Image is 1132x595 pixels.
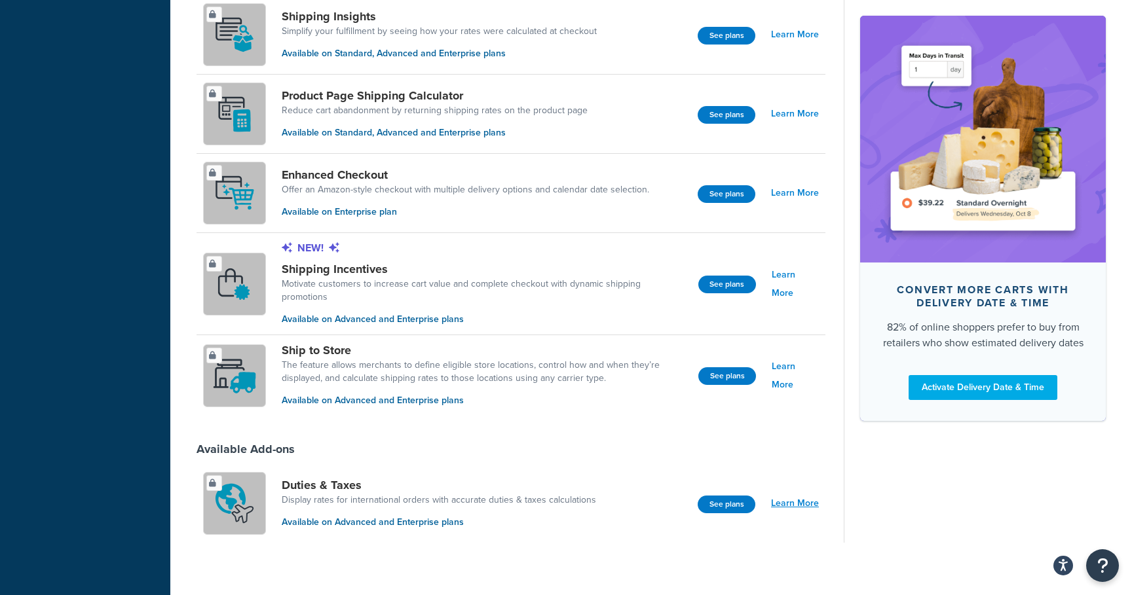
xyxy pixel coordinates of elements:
div: Available Add-ons [197,442,295,456]
a: Learn More [772,266,819,302]
button: See plans [698,185,755,203]
a: Reduce cart abandonment by returning shipping rates on the product page [282,104,588,117]
button: See plans [698,276,756,293]
div: Convert more carts with delivery date & time [881,283,1085,309]
a: Simplify your fulfillment by seeing how your rates were calculated at checkout [282,25,597,38]
button: See plans [698,367,756,385]
a: Learn More [771,184,819,202]
a: Learn More [771,105,819,123]
p: Available on Standard, Advanced and Enterprise plans [282,46,597,61]
p: Available on Advanced and Enterprise plans [282,312,688,327]
a: The feature allows merchants to define eligible store locations, control how and when they’re dis... [282,359,688,385]
a: Display rates for international orders with accurate duties & taxes calculations [282,494,596,507]
a: Activate Delivery Date & Time [909,374,1057,399]
a: Product Page Shipping Calculator [282,88,588,103]
a: New!Shipping Incentives [282,241,688,276]
a: Learn More [771,494,819,513]
a: Learn More [772,357,819,394]
a: Enhanced Checkout [282,168,649,182]
button: See plans [698,106,755,124]
a: Motivate customers to increase cart value and complete checkout with dynamic shipping promotions [282,278,688,304]
button: Open Resource Center [1086,549,1119,582]
p: Available on Enterprise plan [282,205,649,219]
div: 82% of online shoppers prefer to buy from retailers who show estimated delivery dates [881,319,1085,350]
img: feature-image-ddt-36eae7f7280da8017bfb280eaccd9c446f90b1fe08728e4019434db127062ab4.png [880,35,1086,242]
p: Available on Advanced and Enterprise plans [282,515,596,530]
a: Duties & Taxes [282,478,596,492]
button: See plans [698,496,755,513]
a: Ship to Store [282,343,688,357]
button: See plans [698,27,755,45]
p: New! [282,241,688,255]
a: Shipping Insights [282,9,597,24]
a: Offer an Amazon-style checkout with multiple delivery options and calendar date selection. [282,183,649,196]
p: Available on Standard, Advanced and Enterprise plans [282,126,588,140]
p: Available on Advanced and Enterprise plans [282,393,688,408]
a: Learn More [771,26,819,44]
